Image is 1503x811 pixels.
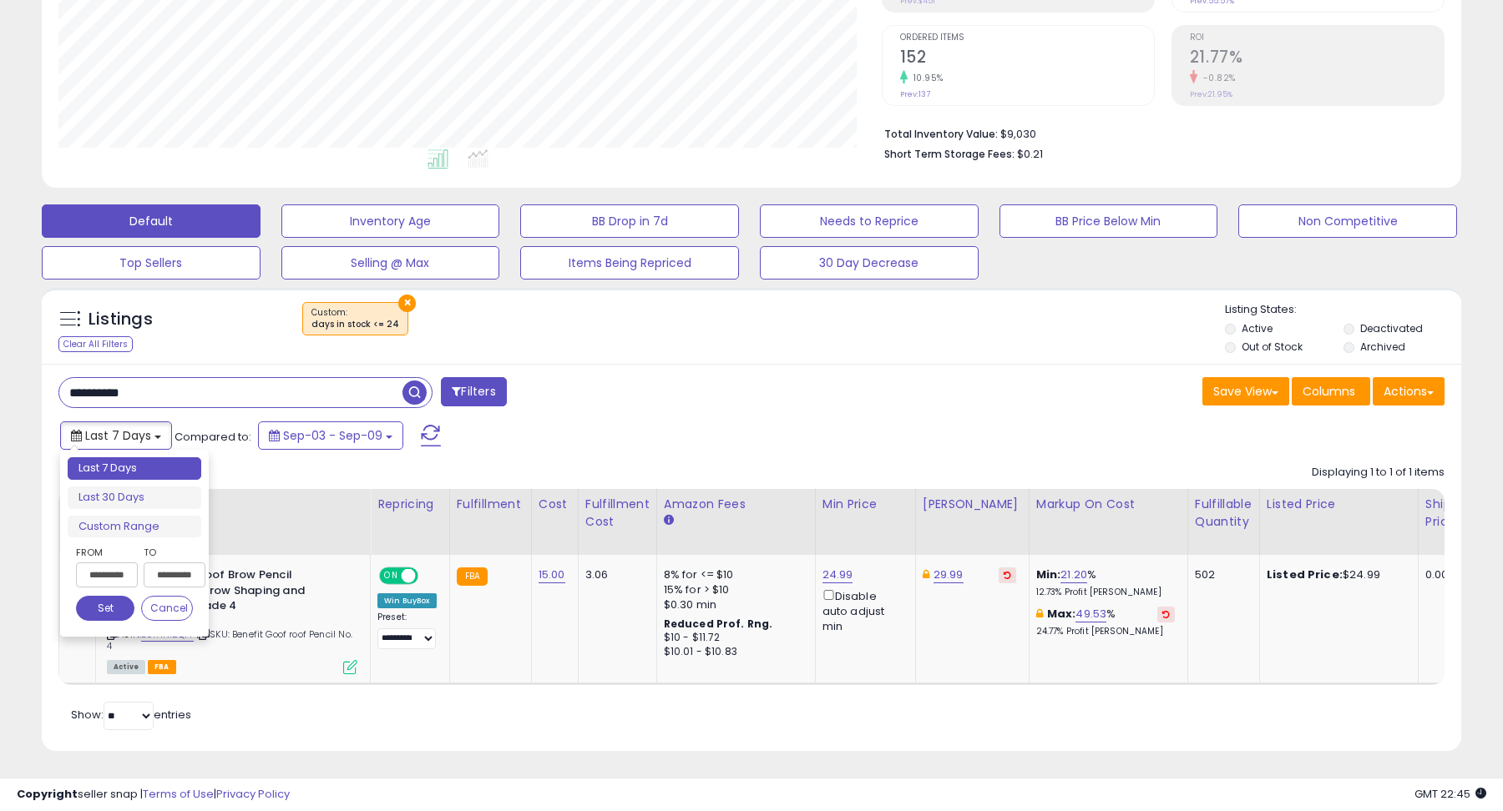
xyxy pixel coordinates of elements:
a: 15.00 [539,567,565,583]
div: 8% for <= $10 [664,567,802,582]
button: Sep-03 - Sep-09 [258,421,403,450]
button: × [398,295,416,312]
div: Fulfillment Cost [585,496,650,531]
div: Win BuyBox [377,593,437,608]
span: Ordered Items [900,33,1154,43]
span: FBA [148,660,176,674]
li: Last 30 Days [68,486,201,509]
div: Cost [539,496,571,513]
div: Markup on Cost [1036,496,1181,513]
a: Privacy Policy [216,786,290,802]
span: Sep-03 - Sep-09 [283,427,382,444]
span: OFF [416,569,443,583]
div: Fulfillment [457,496,524,513]
div: % [1036,607,1175,637]
label: Deactivated [1360,321,1423,335]
button: Save View [1202,377,1289,405]
div: Listed Price [1267,496,1411,513]
small: -0.82% [1197,72,1236,84]
div: seller snap | | [17,787,290,803]
span: 2025-09-17 22:45 GMT [1414,786,1486,802]
div: Preset: [377,612,437,649]
div: Displaying 1 to 1 of 1 items [1312,465,1445,481]
a: 29.99 [934,567,964,583]
small: Prev: 21.95% [1190,89,1232,99]
h5: Listings [89,308,153,331]
button: Non Competitive [1238,204,1457,238]
div: Ship Price [1425,496,1459,531]
strong: Copyright [17,786,78,802]
label: Active [1242,321,1273,335]
b: Min: [1036,567,1061,582]
button: Columns [1292,377,1370,405]
b: Listed Price: [1267,567,1343,582]
span: Custom: [311,306,399,331]
div: 3.06 [585,567,644,582]
b: Max: [1047,606,1076,622]
button: 30 Day Decrease [760,246,979,280]
div: [PERSON_NAME] [923,496,1022,513]
a: 24.99 [822,567,853,583]
button: Cancel [141,596,193,621]
div: Disable auto adjust min [822,587,903,634]
p: Listing States: [1225,302,1460,318]
div: 15% for > $10 [664,582,802,597]
div: Fulfillable Quantity [1195,496,1252,531]
button: Items Being Repriced [520,246,739,280]
a: 49.53 [1075,606,1106,622]
span: All listings currently available for purchase on Amazon [107,660,145,674]
small: 10.95% [908,72,944,84]
p: 24.77% Profit [PERSON_NAME] [1036,626,1175,637]
div: $10 - $11.72 [664,631,802,645]
div: 502 [1195,567,1247,582]
b: Short Term Storage Fees: [884,147,1015,161]
button: Selling @ Max [281,246,500,280]
th: The percentage added to the cost of goods (COGS) that forms the calculator for Min & Max prices. [1029,489,1187,555]
small: FBA [457,567,488,586]
div: Min Price [822,496,908,513]
span: ROI [1190,33,1444,43]
button: Filters [441,377,506,406]
span: ON [381,569,402,583]
div: $10.01 - $10.83 [664,645,802,659]
div: $24.99 [1267,567,1405,582]
div: Clear All Filters [58,336,133,352]
button: Needs to Reprice [760,204,979,238]
b: Reduced Prof. Rng. [664,617,773,631]
label: To [144,544,193,561]
span: Compared to: [175,429,251,445]
h2: 21.77% [1190,48,1444,70]
li: $9,030 [884,123,1432,143]
button: Inventory Age [281,204,500,238]
button: BB Drop in 7d [520,204,739,238]
li: Last 7 Days [68,457,201,480]
b: Benefit Goof Proof Brow Pencil Super Easy Eyebrow Shaping and Filling Tool - Shade 4 [117,567,320,618]
div: Repricing [377,496,443,513]
div: ASIN: [107,567,357,672]
button: Top Sellers [42,246,261,280]
span: Show: entries [71,707,191,723]
small: Amazon Fees. [664,513,674,528]
button: Default [42,204,261,238]
span: Last 7 Days [85,427,151,444]
p: 12.73% Profit [PERSON_NAME] [1036,587,1175,598]
div: % [1036,567,1175,598]
button: Actions [1373,377,1445,405]
h2: 152 [900,48,1154,70]
b: Total Inventory Value: [884,127,998,141]
div: $0.30 min [664,597,802,612]
a: 21.20 [1060,567,1087,583]
span: $0.21 [1017,146,1043,162]
div: Amazon Fees [664,496,808,513]
label: From [76,544,134,561]
div: 0.00 [1425,567,1453,582]
label: Archived [1360,340,1405,354]
button: Set [76,596,134,621]
div: days in stock <= 24 [311,319,399,330]
a: Terms of Use [143,786,214,802]
li: Custom Range [68,516,201,538]
div: Title [103,496,363,513]
span: | SKU: Benefit Goof roof Pencil No. 4 [107,627,352,652]
span: Columns [1303,383,1355,400]
button: Last 7 Days [60,421,172,450]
